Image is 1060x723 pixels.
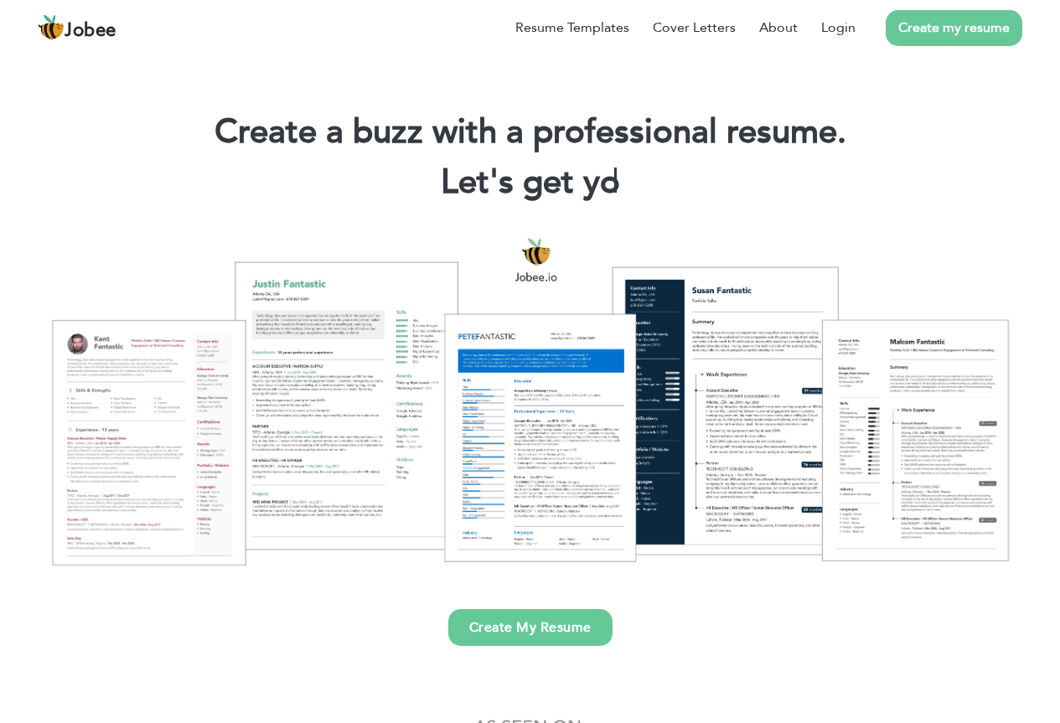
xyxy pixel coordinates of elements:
img: jobee.io [38,14,65,41]
span: get yo [523,159,620,205]
a: Create My Resume [448,609,613,646]
a: Resume Templates [515,18,629,38]
h2: Let's [25,161,1035,204]
span: | [612,159,619,205]
a: Cover Letters [653,18,736,38]
a: About [759,18,798,38]
a: Jobee [38,14,116,41]
a: Create my resume [886,10,1022,46]
h1: Create a buzz with a professional resume. [25,111,1035,154]
a: Login [821,18,856,38]
span: Jobee [65,22,116,40]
